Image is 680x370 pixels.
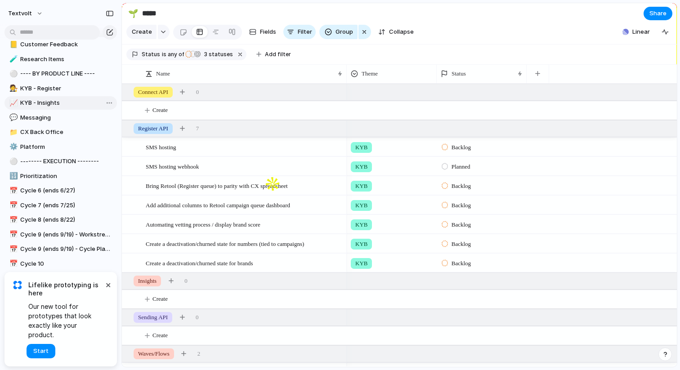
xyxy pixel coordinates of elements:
a: 📅Cycle 10 [4,257,117,271]
button: 💬 [8,113,17,122]
button: ⚪ [8,69,17,78]
div: ⚪---- BY PRODUCT LINE ---- [4,67,117,80]
span: Backlog [452,182,471,191]
span: Collapse [389,27,414,36]
span: 2 [197,349,201,358]
span: KYB - Insights [20,98,114,107]
span: Group [336,27,353,36]
span: Start [33,347,49,356]
button: 🔢 [8,172,17,181]
button: 📒 [8,40,17,49]
span: KYB [355,220,367,229]
div: 📁CX Back Office [4,125,117,139]
span: Share [649,9,667,18]
span: 3 [201,51,209,58]
button: 📅 [8,215,17,224]
span: Cycle 7 (ends 7/25) [20,201,114,210]
button: 📅 [8,259,17,268]
span: KYB [355,201,367,210]
span: Fields [260,27,276,36]
button: isany of [160,49,186,59]
a: 📈KYB - Insights [4,96,117,110]
div: 📅Cycle 7 (ends 7/25) [4,199,117,212]
button: 📅 [8,230,17,239]
span: 0 [184,276,188,285]
span: KYB - Register [20,84,114,93]
span: Bring Retool (Register queue) to parity with CX spreadsheet [146,180,288,191]
span: Planned [452,162,470,171]
div: 📒 [9,40,16,50]
span: KYB [355,162,367,171]
a: ⚙️Platform [4,140,117,154]
a: 📅Cycle 9 (ends 9/19) - Workstreams [4,228,117,241]
a: 🔢Prioritization [4,169,117,183]
span: is [162,50,166,58]
span: Automating vetting process / display brand score [146,219,260,229]
span: Waves/Flows [138,349,170,358]
a: 📒Customer Feedback [4,38,117,51]
button: 📅 [8,201,17,210]
div: 🔢 [9,171,16,181]
span: Backlog [452,201,471,210]
span: Status [452,69,466,78]
a: ⚪-------- EXECUTION -------- [4,155,117,168]
span: Insights [138,276,157,285]
div: 📈 [9,98,16,108]
span: Research Items [20,55,114,64]
div: ⚪ [9,156,16,167]
div: 📅 [9,215,16,225]
span: Cycle 9 (ends 9/19) - Workstreams [20,230,114,239]
a: 📅Cycle 6 (ends 6/27) [4,184,117,197]
span: Messaging [20,113,114,122]
div: 📅Cycle 11 [4,272,117,285]
span: any of [166,50,184,58]
a: 🧪Research Items [4,53,117,66]
div: 📅 [9,186,16,196]
button: Start [27,344,55,358]
a: 🧑‍⚖️KYB - Register [4,82,117,95]
span: -------- EXECUTION -------- [20,157,114,166]
span: KYB [355,259,367,268]
span: Add additional columns to Retool campaign queue dashboard [146,200,290,210]
button: 🧪 [8,55,17,64]
div: ⚙️ [9,142,16,152]
div: 📅 [9,244,16,254]
span: Platform [20,143,114,152]
button: Filter [283,25,316,39]
button: Add filter [251,48,296,61]
span: ---- BY PRODUCT LINE ---- [20,69,114,78]
div: 🧪 [9,54,16,64]
span: Theme [362,69,378,78]
button: Group [319,25,358,39]
button: 📅 [8,245,17,254]
span: Filter [298,27,312,36]
a: 📅Cycle 9 (ends 9/19) - Cycle Planning [4,242,117,256]
span: Backlog [452,220,471,229]
span: Our new tool for prototypes that look exactly like your product. [28,302,103,339]
div: 🌱 [128,7,138,19]
span: Register API [138,124,168,133]
span: Create a deactivation/churned state for numbers (tied to campaigns) [146,238,304,249]
span: Create [132,27,152,36]
div: 💬Messaging [4,111,117,125]
div: 📅Cycle 8 (ends 8/22) [4,213,117,227]
div: 🧑‍⚖️ [9,83,16,94]
div: ⚪ [9,69,16,79]
span: Cycle 8 (ends 8/22) [20,215,114,224]
span: Name [156,69,170,78]
button: 🌱 [126,6,140,21]
span: CX Back Office [20,128,114,137]
div: 📁 [9,127,16,138]
span: Create [152,331,168,340]
div: 📅 [9,229,16,240]
button: Fields [246,25,280,39]
span: Create a deactivation/churned state for brands [146,258,253,268]
div: 📅 [9,259,16,269]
